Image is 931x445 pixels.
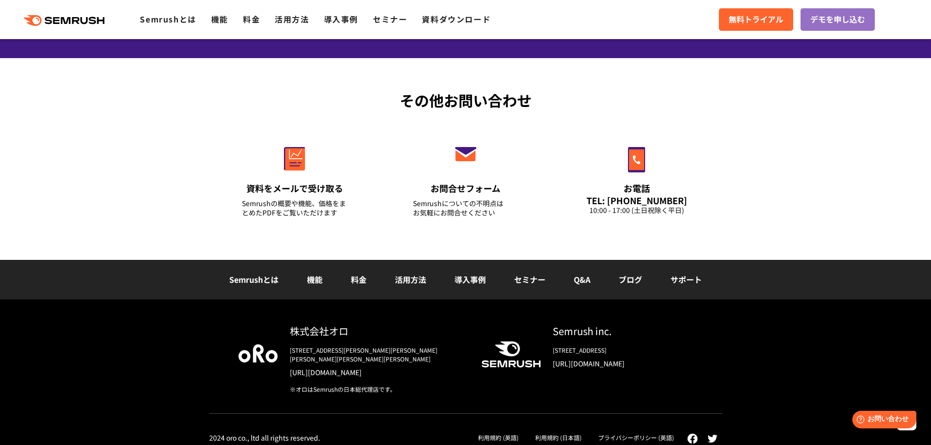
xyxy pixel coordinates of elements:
[413,182,519,194] div: お問合せフォーム
[324,13,358,25] a: 導入事例
[584,182,690,194] div: お電話
[553,346,693,355] div: [STREET_ADDRESS]
[242,182,347,194] div: 資料をメールで受け取る
[535,433,582,442] a: 利用規約 (日本語)
[209,89,722,111] div: その他お問い合わせ
[209,433,320,442] div: 2024 oro co., ltd all rights reserved.
[392,126,539,230] a: お問合せフォーム Semrushについての不明点はお気軽にお問合せください
[290,324,466,338] div: 株式会社オロ
[290,346,466,363] div: [STREET_ADDRESS][PERSON_NAME][PERSON_NAME][PERSON_NAME][PERSON_NAME][PERSON_NAME]
[307,274,323,285] a: 機能
[708,435,717,443] img: twitter
[455,274,486,285] a: 導入事例
[290,367,466,377] a: [URL][DOMAIN_NAME]
[687,433,698,444] img: facebook
[422,13,491,25] a: 資料ダウンロード
[351,274,367,285] a: 料金
[221,126,368,230] a: 資料をメールで受け取る Semrushの概要や機能、価格をまとめたPDFをご覧いただけます
[553,359,693,368] a: [URL][DOMAIN_NAME]
[229,274,279,285] a: Semrushとは
[553,324,693,338] div: Semrush inc.
[243,13,260,25] a: 料金
[619,274,642,285] a: ブログ
[478,433,519,442] a: 利用規約 (英語)
[844,407,920,434] iframe: Help widget launcher
[584,195,690,206] div: TEL: [PHONE_NUMBER]
[574,274,590,285] a: Q&A
[729,13,783,26] span: 無料トライアル
[140,13,196,25] a: Semrushとは
[211,13,228,25] a: 機能
[290,385,466,394] div: ※オロはSemrushの日本総代理店です。
[801,8,875,31] a: デモを申し込む
[238,344,278,362] img: oro company
[671,274,702,285] a: サポート
[514,274,545,285] a: セミナー
[395,274,426,285] a: 活用方法
[413,199,519,217] div: Semrushについての不明点は お気軽にお問合せください
[373,13,407,25] a: セミナー
[242,199,347,217] div: Semrushの概要や機能、価格をまとめたPDFをご覧いただけます
[810,13,865,26] span: デモを申し込む
[584,206,690,215] div: 10:00 - 17:00 (土日祝除く平日)
[275,13,309,25] a: 活用方法
[719,8,793,31] a: 無料トライアル
[598,433,674,442] a: プライバシーポリシー (英語)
